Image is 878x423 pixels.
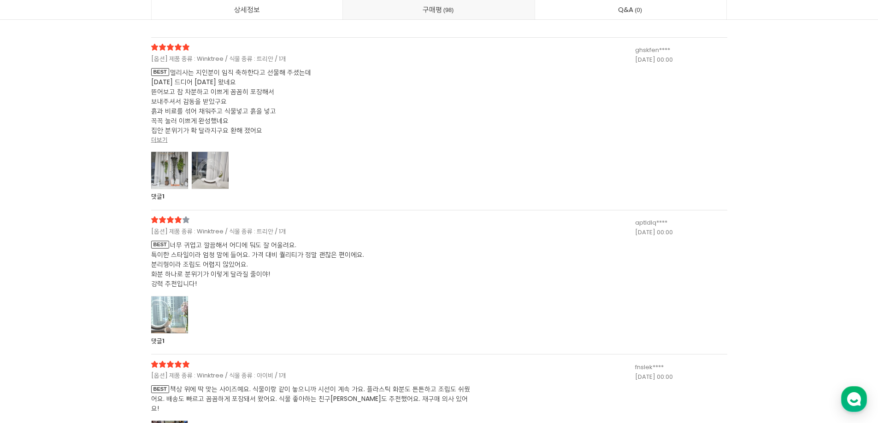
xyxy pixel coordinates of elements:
[61,292,119,315] a: 대화
[151,68,169,76] span: BEST
[151,135,168,144] strong: 더보기
[119,292,177,315] a: 설정
[151,241,169,249] span: BEST
[3,292,61,315] a: 홈
[151,371,451,381] span: [옵션] 제품 종류 : Winktree / 식물 종류 : 아이비 / 1개
[142,306,153,313] span: 설정
[162,336,165,345] span: 1
[151,68,474,135] span: 멀리사는 지인분이 임직 축하한다고 선물해 주셨는데 [DATE] 드디어 [DATE] 왔네요 뜯어보고 참 차분하고 이쁘게 꼼꼼히 포장해서 보내주셔서 감동을 받았구요 흙과 비료를 ...
[635,228,727,238] div: [DATE] 00:00
[442,5,455,15] span: 98
[635,55,727,65] div: [DATE] 00:00
[633,5,643,15] span: 0
[151,336,162,345] strong: 댓글
[151,227,451,237] span: [옵션] 제품 종류 : Winktree / 식물 종류 : 트리안 / 1개
[635,372,727,382] div: [DATE] 00:00
[151,385,169,393] span: BEST
[84,306,95,313] span: 대화
[162,192,165,201] span: 1
[29,306,35,313] span: 홈
[151,192,162,201] strong: 댓글
[151,240,474,289] span: 너무 귀엽고 깔끔해서 어디에 둬도 잘 어울려요. 특이한 스타일이라 엄청 맘에 들어요. 가격 대비 퀄리티가 정말 괜찮은 편이에요. 분리형이라 조립도 어렵지 않았어요. 화분 하나...
[151,384,474,413] span: 책상 위에 딱 맞는 사이즈예요. 식물이랑 같이 놓으니까 시선이 계속 가요. 플라스틱 화분도 튼튼하고 조립도 쉬웠어요. 배송도 빠르고 꼼꼼하게 포장돼서 왔어요. 식물 좋아하는 ...
[151,54,451,64] span: [옵션] 제품 종류 : Winktree / 식물 종류 : 트리안 / 1개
